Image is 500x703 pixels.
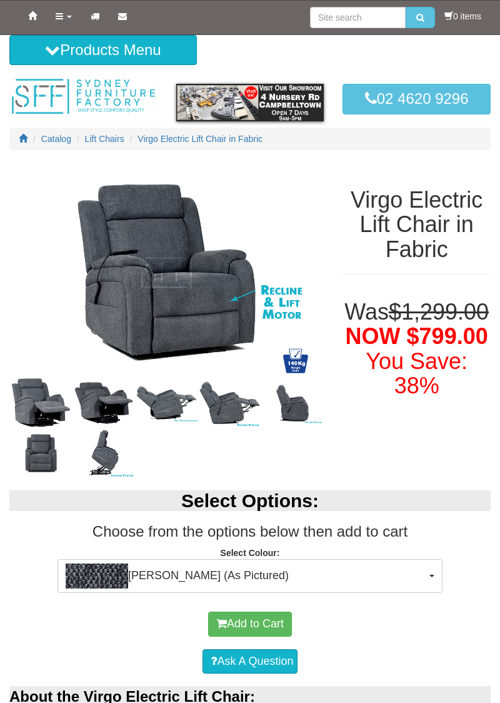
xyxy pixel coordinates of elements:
[41,134,71,144] a: Catalog
[342,84,491,114] a: 02 4620 9296
[310,7,406,28] input: Site search
[221,548,280,558] strong: Select Colour:
[9,78,157,116] img: Sydney Furniture Factory
[342,188,491,262] h1: Virgo Electric Lift Chair in Fabric
[66,564,128,589] img: Ollie Charcoal (As Pictured)
[208,612,292,637] button: Add to Cart
[9,523,491,540] h3: Choose from the options below then add to cart
[389,299,489,325] del: $1,299.00
[176,84,324,121] img: showroom.gif
[342,300,491,398] h1: Was
[137,134,262,144] a: Virgo Electric Lift Chair in Fabric
[346,323,488,349] span: NOW $799.00
[85,134,124,144] a: Lift Chairs
[202,649,297,674] a: Ask A Question
[9,35,197,65] button: Products Menu
[57,559,442,593] button: Ollie Charcoal (As Pictured)[PERSON_NAME] (As Pictured)
[366,348,467,399] font: You Save: 38%
[66,564,426,589] span: [PERSON_NAME] (As Pictured)
[444,10,481,23] li: 0 items
[181,490,319,511] b: Select Options:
